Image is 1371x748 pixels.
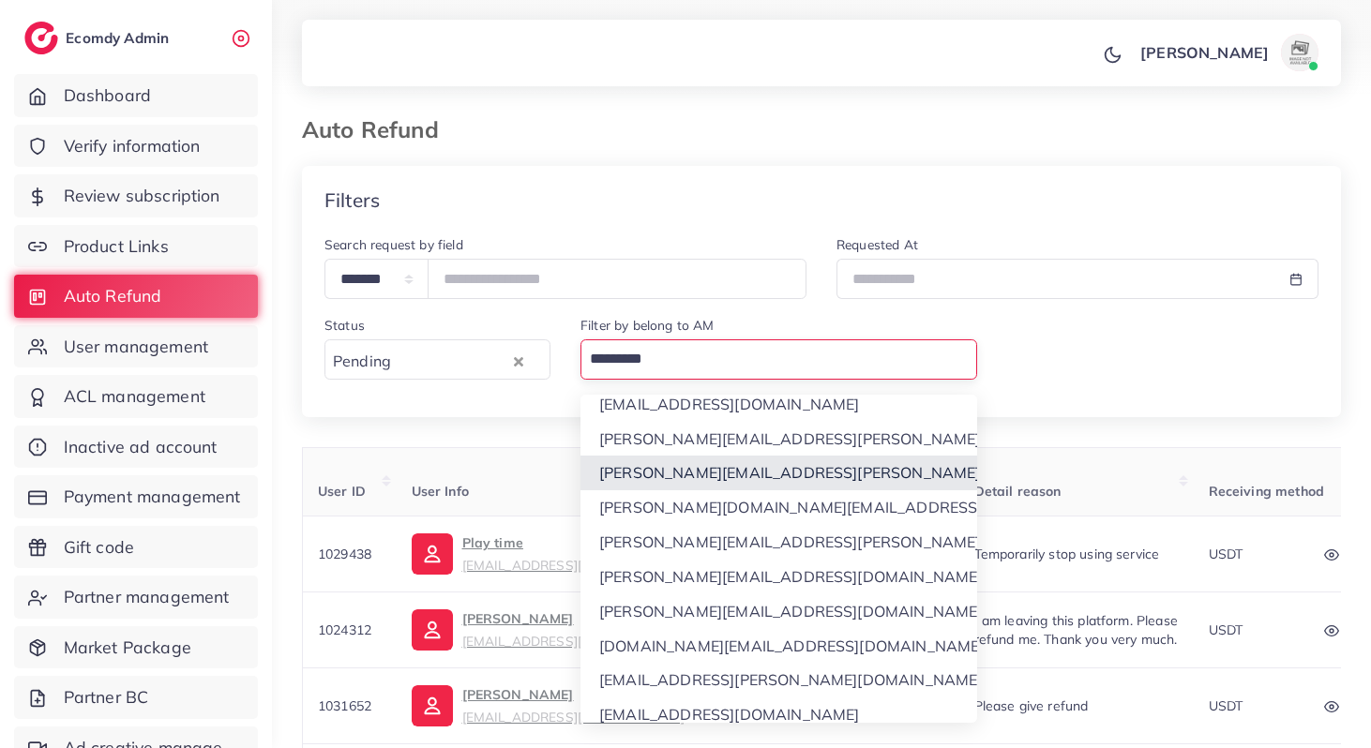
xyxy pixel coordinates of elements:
[318,546,371,562] span: 1029438
[64,384,205,409] span: ACL management
[1209,543,1243,565] p: USDT
[324,339,550,380] div: Search for option
[974,546,1160,562] span: Temporarily stop using service
[462,607,685,652] p: [PERSON_NAME]
[462,683,685,728] p: [PERSON_NAME]
[580,594,977,629] li: [PERSON_NAME][EMAIL_ADDRESS][DOMAIN_NAME]
[64,585,230,609] span: Partner management
[580,422,977,456] li: [PERSON_NAME][EMAIL_ADDRESS][PERSON_NAME][DOMAIN_NAME]
[580,490,977,525] li: [PERSON_NAME][DOMAIN_NAME][EMAIL_ADDRESS][DOMAIN_NAME]
[462,531,685,576] p: Play time
[14,475,258,518] a: Payment management
[580,316,715,335] label: Filter by belong to AM
[64,636,191,660] span: Market Package
[64,535,134,560] span: Gift code
[462,557,685,573] small: [EMAIL_ADDRESS][DOMAIN_NAME]
[412,607,685,652] a: [PERSON_NAME][EMAIL_ADDRESS][DOMAIN_NAME]
[66,29,173,47] h2: Ecomdy Admin
[14,426,258,469] a: Inactive ad account
[24,22,58,54] img: logo
[324,188,380,212] h4: Filters
[64,435,218,459] span: Inactive ad account
[580,387,977,422] li: [EMAIL_ADDRESS][DOMAIN_NAME]
[974,612,1178,648] span: I am leaving this platform. Please refund me. Thank you very much.
[462,633,685,649] small: [EMAIL_ADDRESS][DOMAIN_NAME]
[14,225,258,268] a: Product Links
[1209,619,1243,641] p: USDT
[64,134,201,158] span: Verify information
[580,697,977,732] li: [EMAIL_ADDRESS][DOMAIN_NAME]
[64,685,149,710] span: Partner BC
[302,116,454,143] h3: Auto Refund
[1209,483,1325,500] span: Receiving method
[14,375,258,418] a: ACL management
[580,663,977,697] li: [EMAIL_ADDRESS][PERSON_NAME][DOMAIN_NAME]
[397,343,509,375] input: Search for option
[64,234,169,259] span: Product Links
[24,22,173,54] a: logoEcomdy Admin
[14,576,258,619] a: Partner management
[580,456,977,490] li: [PERSON_NAME][EMAIL_ADDRESS][PERSON_NAME][DOMAIN_NAME]
[583,343,966,375] input: Search for option
[64,184,220,208] span: Review subscription
[974,697,1089,714] span: Please give refund
[324,316,365,335] label: Status
[1281,34,1318,71] img: avatar
[14,74,258,117] a: Dashboard
[580,339,977,380] div: Search for option
[412,683,685,728] a: [PERSON_NAME][EMAIL_ADDRESS][DOMAIN_NAME]
[14,125,258,168] a: Verify information
[14,526,258,569] a: Gift code
[14,275,258,318] a: Auto Refund
[318,697,371,714] span: 1031652
[412,685,453,726] img: ic-user-info.36bf1079.svg
[462,709,685,725] small: [EMAIL_ADDRESS][DOMAIN_NAME]
[324,235,463,254] label: Search request by field
[412,533,453,575] img: ic-user-info.36bf1079.svg
[14,626,258,669] a: Market Package
[14,676,258,719] a: Partner BC
[412,609,453,651] img: ic-user-info.36bf1079.svg
[412,483,469,500] span: User Info
[64,83,151,108] span: Dashboard
[318,621,371,638] span: 1024312
[580,560,977,594] li: [PERSON_NAME][EMAIL_ADDRESS][DOMAIN_NAME]
[14,325,258,368] a: User management
[318,483,366,500] span: User ID
[514,350,523,371] button: Clear Selected
[1209,695,1243,717] p: USDT
[412,531,685,576] a: Play time[EMAIL_ADDRESS][DOMAIN_NAME]
[329,348,395,375] span: Pending
[64,335,208,359] span: User management
[1130,34,1326,71] a: [PERSON_NAME]avatar
[64,485,241,509] span: Payment management
[14,174,258,217] a: Review subscription
[580,525,977,560] li: [PERSON_NAME][EMAIL_ADDRESS][PERSON_NAME][DOMAIN_NAME]
[974,483,1062,500] span: Detail reason
[580,629,977,664] li: [DOMAIN_NAME][EMAIL_ADDRESS][DOMAIN_NAME]
[64,284,162,308] span: Auto Refund
[836,235,918,254] label: Requested At
[1140,41,1269,64] p: [PERSON_NAME]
